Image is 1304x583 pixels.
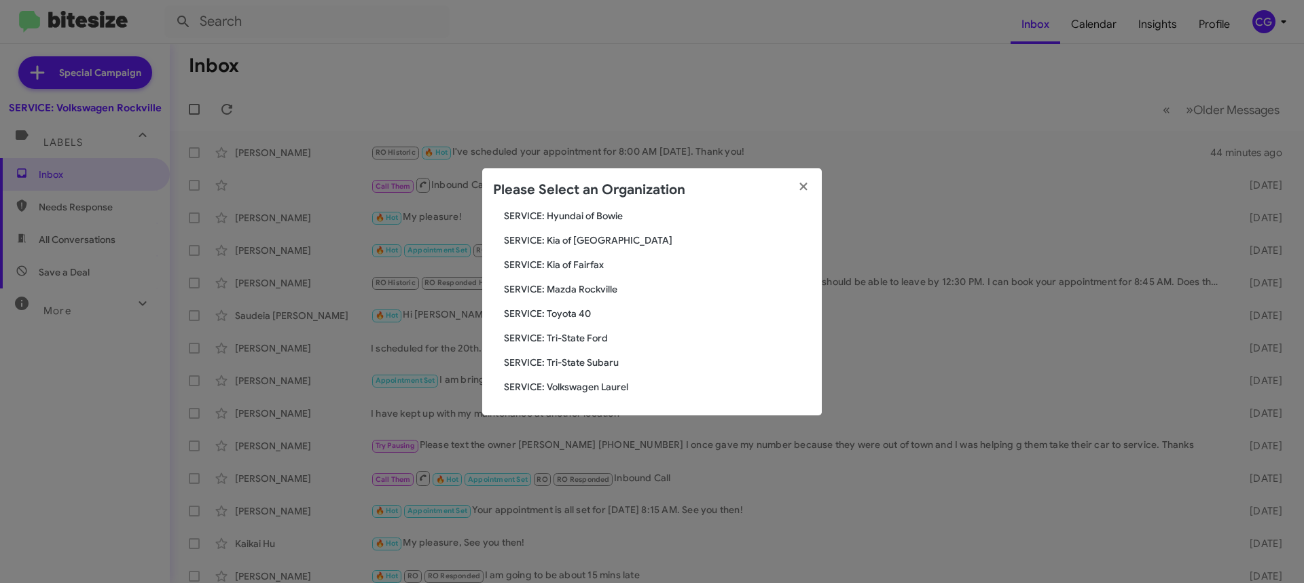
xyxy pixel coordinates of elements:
[504,307,811,320] span: SERVICE: Toyota 40
[504,356,811,369] span: SERVICE: Tri-State Subaru
[504,233,811,247] span: SERVICE: Kia of [GEOGRAPHIC_DATA]
[504,258,811,271] span: SERVICE: Kia of Fairfax
[504,331,811,345] span: SERVICE: Tri-State Ford
[504,380,811,394] span: SERVICE: Volkswagen Laurel
[504,209,811,223] span: SERVICE: Hyundai of Bowie
[504,282,811,296] span: SERVICE: Mazda Rockville
[493,179,685,201] h2: Please Select an Organization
